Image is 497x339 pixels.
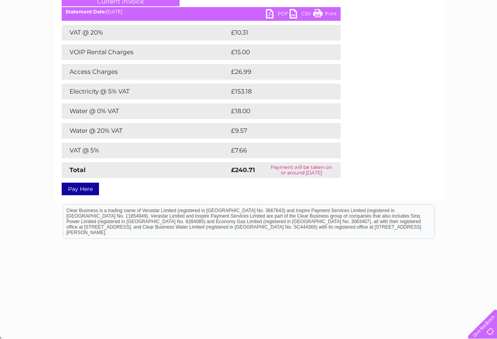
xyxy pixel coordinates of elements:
td: £26.99 [229,64,325,80]
td: £10.31 [229,25,323,40]
td: Access Charges [62,64,229,80]
td: £7.66 [229,143,322,158]
td: £18.00 [229,103,325,119]
a: Print [313,9,337,20]
a: Blog [429,33,440,39]
td: VAT @ 5% [62,143,229,158]
img: logo.png [17,20,57,44]
a: Log out [471,33,490,39]
a: Water [359,33,374,39]
a: 0333 014 3131 [349,4,403,14]
b: Statement Date: [66,9,106,15]
a: PDF [266,9,290,20]
div: Clear Business is a trading name of Verastar Limited (registered in [GEOGRAPHIC_DATA] No. 3667643... [63,4,435,38]
td: £9.57 [229,123,322,139]
strong: £240.71 [231,166,255,174]
td: VAT @ 20% [62,25,229,40]
div: [DATE] [62,9,341,15]
td: Water @ 0% VAT [62,103,229,119]
a: Telecoms [400,33,424,39]
td: Water @ 20% VAT [62,123,229,139]
strong: Total [70,166,86,174]
td: £15.00 [229,44,324,60]
td: £153.18 [229,84,325,99]
a: Contact [445,33,464,39]
a: Pay Here [62,183,99,195]
a: CSV [290,9,313,20]
td: Electricity @ 5% VAT [62,84,229,99]
a: Energy [378,33,396,39]
td: Payment will be taken on or around [DATE] [262,162,341,178]
td: VOIP Rental Charges [62,44,229,60]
